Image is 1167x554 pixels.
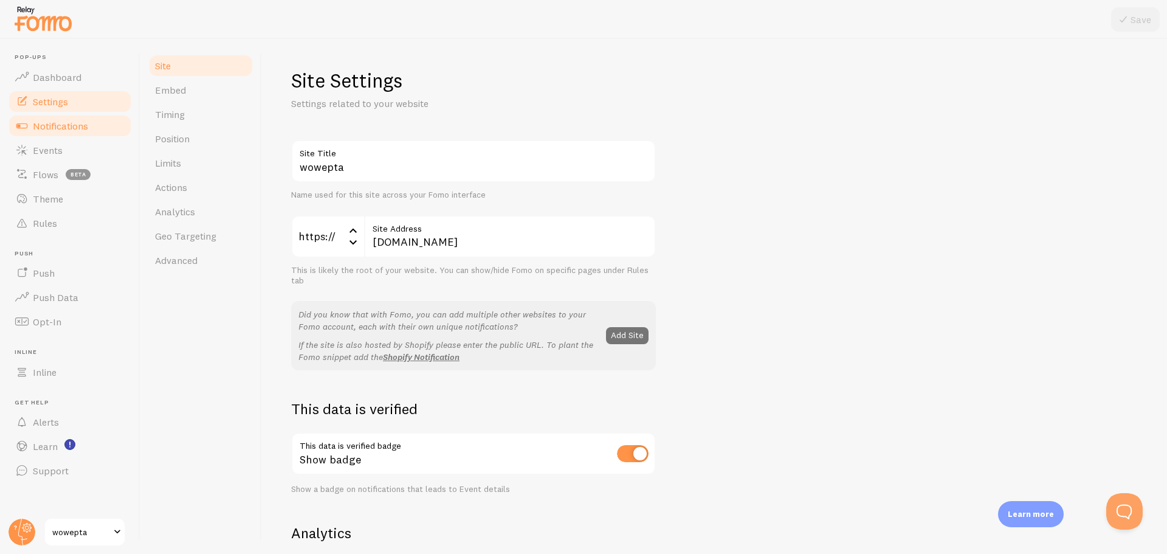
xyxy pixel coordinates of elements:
[52,525,110,539] span: wowepta
[291,68,656,93] h1: Site Settings
[148,151,254,175] a: Limits
[148,102,254,126] a: Timing
[148,78,254,102] a: Embed
[155,230,216,242] span: Geo Targeting
[33,316,61,328] span: Opt-In
[155,254,198,266] span: Advanced
[15,399,133,407] span: Get Help
[155,84,186,96] span: Embed
[998,501,1064,527] div: Learn more
[155,108,185,120] span: Timing
[7,138,133,162] a: Events
[33,465,69,477] span: Support
[33,267,55,279] span: Push
[33,416,59,428] span: Alerts
[7,410,133,434] a: Alerts
[148,126,254,151] a: Position
[1106,493,1143,530] iframe: Help Scout Beacon - Open
[291,190,656,201] div: Name used for this site across your Fomo interface
[13,3,74,34] img: fomo-relay-logo-orange.svg
[7,89,133,114] a: Settings
[148,199,254,224] a: Analytics
[148,248,254,272] a: Advanced
[7,187,133,211] a: Theme
[7,285,133,310] a: Push Data
[33,366,57,378] span: Inline
[7,114,133,138] a: Notifications
[364,215,656,258] input: myhonestcompany.com
[7,459,133,483] a: Support
[291,484,656,495] div: Show a badge on notifications that leads to Event details
[7,211,133,235] a: Rules
[33,144,63,156] span: Events
[7,434,133,459] a: Learn
[383,351,460,362] a: Shopify Notification
[1008,508,1054,520] p: Learn more
[33,440,58,452] span: Learn
[15,250,133,258] span: Push
[155,157,181,169] span: Limits
[148,175,254,199] a: Actions
[291,215,364,258] div: https://
[155,60,171,72] span: Site
[66,169,91,180] span: beta
[291,524,656,542] h2: Analytics
[364,215,656,236] label: Site Address
[7,360,133,384] a: Inline
[148,54,254,78] a: Site
[155,133,190,145] span: Position
[606,327,649,344] button: Add Site
[7,261,133,285] a: Push
[155,181,187,193] span: Actions
[7,310,133,334] a: Opt-In
[33,95,68,108] span: Settings
[291,97,583,111] p: Settings related to your website
[155,206,195,218] span: Analytics
[64,439,75,450] svg: <p>Watch New Feature Tutorials!</p>
[33,217,57,229] span: Rules
[33,71,81,83] span: Dashboard
[291,265,656,286] div: This is likely the root of your website. You can show/hide Fomo on specific pages under Rules tab
[291,400,656,418] h2: This data is verified
[298,308,599,333] p: Did you know that with Fomo, you can add multiple other websites to your Fomo account, each with ...
[291,432,656,477] div: Show badge
[33,291,78,303] span: Push Data
[33,120,88,132] span: Notifications
[15,54,133,61] span: Pop-ups
[44,518,126,547] a: wowepta
[7,162,133,187] a: Flows beta
[33,193,63,205] span: Theme
[291,140,656,161] label: Site Title
[298,339,599,363] p: If the site is also hosted by Shopify please enter the public URL. To plant the Fomo snippet add the
[33,168,58,181] span: Flows
[7,65,133,89] a: Dashboard
[15,348,133,356] span: Inline
[148,224,254,248] a: Geo Targeting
